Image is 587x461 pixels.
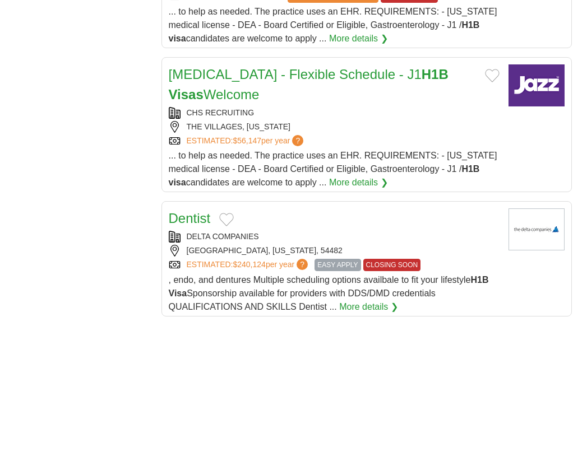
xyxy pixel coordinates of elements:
a: Dentist [169,211,211,226]
span: ? [292,135,303,146]
div: [GEOGRAPHIC_DATA], [US_STATE], 54482 [169,245,500,257]
strong: Visa [169,288,187,298]
a: More details ❯ [339,300,398,314]
strong: H1B [471,275,489,285]
a: More details ❯ [329,176,388,189]
button: Add to favorite jobs [219,213,234,226]
a: [MEDICAL_DATA] - Flexible Schedule - J1H1B VisasWelcome [169,67,449,102]
span: $240,124 [233,260,265,269]
a: DELTA COMPANIES [187,232,259,241]
a: More details ❯ [329,32,388,45]
img: Company logo [509,64,565,106]
strong: Visas [169,87,204,102]
span: EASY APPLY [315,259,360,271]
span: ? [297,259,308,270]
strong: visa [169,178,186,187]
span: $56,147 [233,136,261,145]
span: ... to help as needed. The practice uses an EHR. REQUIREMENTS: - [US_STATE] medical license - DEA... [169,151,497,187]
strong: H1B [461,164,479,174]
span: ... to help as needed. The practice uses an EHR. REQUIREMENTS: - [US_STATE] medical license - DEA... [169,7,497,43]
a: ESTIMATED:$56,147per year? [187,135,306,147]
strong: visa [169,34,186,43]
a: ESTIMATED:$240,124per year? [187,259,311,271]
button: Add to favorite jobs [485,69,500,82]
span: , endo, and dentures Multiple scheduling options availbale to fit your lifestyle Sponsorship avai... [169,275,489,311]
div: THE VILLAGES, [US_STATE] [169,121,500,133]
img: Delta Companies logo [509,208,565,250]
span: CLOSING SOON [363,259,421,271]
strong: H1B [422,67,449,82]
strong: H1B [461,20,479,30]
div: CHS RECRUITING [169,107,500,119]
